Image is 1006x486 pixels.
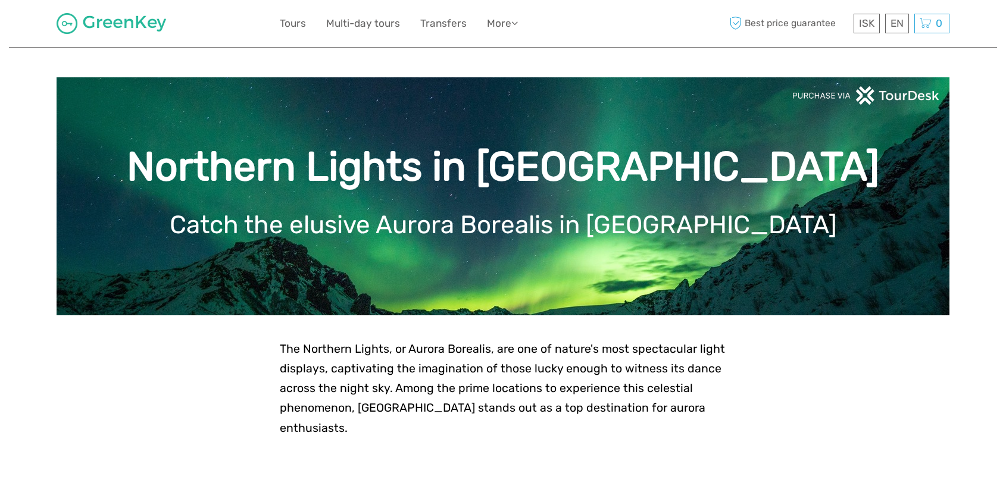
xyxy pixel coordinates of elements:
[326,15,400,32] a: Multi-day tours
[280,15,306,32] a: Tours
[792,86,941,105] img: PurchaseViaTourDeskwhite.png
[487,15,518,32] a: More
[934,17,944,29] span: 0
[420,15,467,32] a: Transfers
[57,13,166,34] img: 1287-122375c5-1c4a-481d-9f75-0ef7bf1191bb_logo_small.jpg
[74,210,932,240] h1: Catch the elusive Aurora Borealis in [GEOGRAPHIC_DATA]
[726,14,851,33] span: Best price guarantee
[74,143,932,191] h1: Northern Lights in [GEOGRAPHIC_DATA]
[280,342,725,435] span: The Northern Lights, or Aurora Borealis, are one of nature's most spectacular light displays, cap...
[859,17,874,29] span: ISK
[885,14,909,33] div: EN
